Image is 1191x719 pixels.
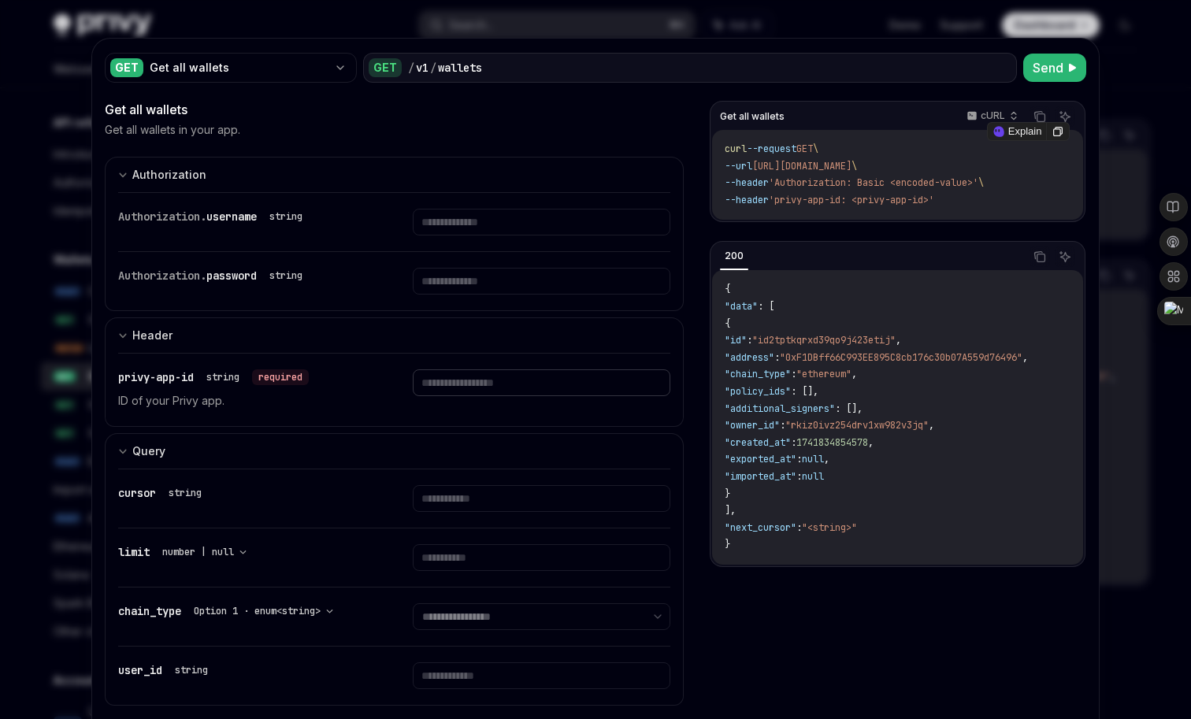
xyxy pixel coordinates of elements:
span: Authorization. [118,209,206,224]
span: "imported_at" [725,470,796,483]
span: , [868,436,874,449]
span: --header [725,194,769,206]
span: privy-app-id [118,370,194,384]
span: : [791,436,796,449]
span: "owner_id" [725,419,780,432]
span: } [725,538,730,550]
span: curl [725,143,747,155]
span: \ [852,160,857,172]
div: cursor [118,485,208,501]
span: , [896,334,901,347]
span: Authorization. [118,269,206,283]
div: v1 [416,60,429,76]
button: Ask AI [1055,106,1075,127]
span: Get all wallets [720,110,785,123]
span: : [780,419,785,432]
div: Get all wallets [105,100,684,119]
span: : [796,521,802,534]
p: cURL [981,109,1005,122]
div: string [269,269,302,282]
span: : [], [835,402,863,415]
p: ID of your Privy app. [118,391,375,410]
span: ], [725,504,736,517]
span: "address" [725,351,774,364]
span: "chain_type" [725,368,791,380]
button: expand input section [105,433,684,469]
span: "data" [725,300,758,313]
span: "<string>" [802,521,857,534]
span: : [], [791,385,818,398]
div: limit [118,544,253,560]
span: --header [725,176,769,189]
span: null [802,470,824,483]
div: Query [132,442,165,461]
span: Send [1033,58,1063,77]
span: "additional_signers" [725,402,835,415]
button: GETGet all wallets [105,51,357,84]
span: , [929,419,934,432]
div: privy-app-id [118,369,309,385]
span: GET [796,143,813,155]
span: "0xF1DBff66C993EE895C8cb176c30b07A559d76496" [780,351,1022,364]
button: Copy the contents from the code block [1030,106,1050,127]
div: user_id [118,662,214,678]
span: "exported_at" [725,453,796,465]
span: "next_cursor" [725,521,796,534]
div: Header [132,326,173,345]
span: null [802,453,824,465]
div: GET [369,58,402,77]
div: chain_type [118,603,339,619]
span: : [796,470,802,483]
span: : [ [758,300,774,313]
span: user_id [118,663,162,677]
span: chain_type [118,604,181,618]
span: "rkiz0ivz254drv1xw982v3jq" [785,419,929,432]
span: --url [725,160,752,172]
div: required [252,369,309,385]
span: : [791,368,796,380]
button: cURL [958,103,1025,130]
span: [URL][DOMAIN_NAME] [752,160,852,172]
div: Authorization [132,165,206,184]
div: string [206,371,239,384]
div: string [269,210,302,223]
span: : [747,334,752,347]
span: 'privy-app-id: <privy-app-id>' [769,194,934,206]
div: wallets [438,60,482,76]
span: \ [813,143,818,155]
span: 1741834854578 [796,436,868,449]
div: Authorization.password [118,268,309,284]
span: "ethereum" [796,368,852,380]
button: expand input section [105,317,684,353]
span: "policy_ids" [725,385,791,398]
span: password [206,269,257,283]
button: Send [1023,54,1086,82]
div: / [408,60,414,76]
div: 200 [720,246,748,265]
span: { [725,317,730,330]
span: { [725,283,730,295]
span: : [796,453,802,465]
button: expand input section [105,157,684,192]
span: \ [978,176,984,189]
span: , [852,368,857,380]
span: username [206,209,257,224]
p: Get all wallets in your app. [105,122,240,138]
div: string [169,487,202,499]
span: --request [747,143,796,155]
span: } [725,487,730,500]
button: Ask AI [1055,246,1075,267]
span: , [1022,351,1028,364]
span: "created_at" [725,436,791,449]
div: Authorization.username [118,209,309,224]
button: Copy the contents from the code block [1030,246,1050,267]
span: 'Authorization: Basic <encoded-value>' [769,176,978,189]
span: : [774,351,780,364]
span: "id2tptkqrxd39qo9j423etij" [752,334,896,347]
div: string [175,664,208,676]
span: , [824,453,829,465]
span: limit [118,545,150,559]
div: GET [110,58,143,77]
div: / [430,60,436,76]
span: cursor [118,486,156,500]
